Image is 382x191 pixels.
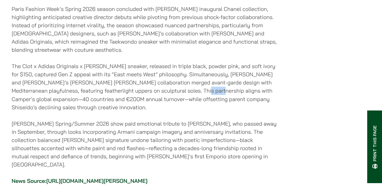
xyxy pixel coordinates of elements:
[12,119,281,168] p: [PERSON_NAME] Spring/Summer 2026 show paid emotional tribute to [PERSON_NAME], who passed away in...
[46,177,147,184] a: [URL][DOMAIN_NAME][PERSON_NAME]
[12,5,281,54] p: Paris Fashion Week’s Spring 2026 season concluded with [PERSON_NAME] inaugural Chanel collection,...
[12,177,47,184] a: News Source:
[12,62,281,111] p: The Clot x Adidas Originals x [PERSON_NAME] sneaker, released in triple black, powder pink, and s...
